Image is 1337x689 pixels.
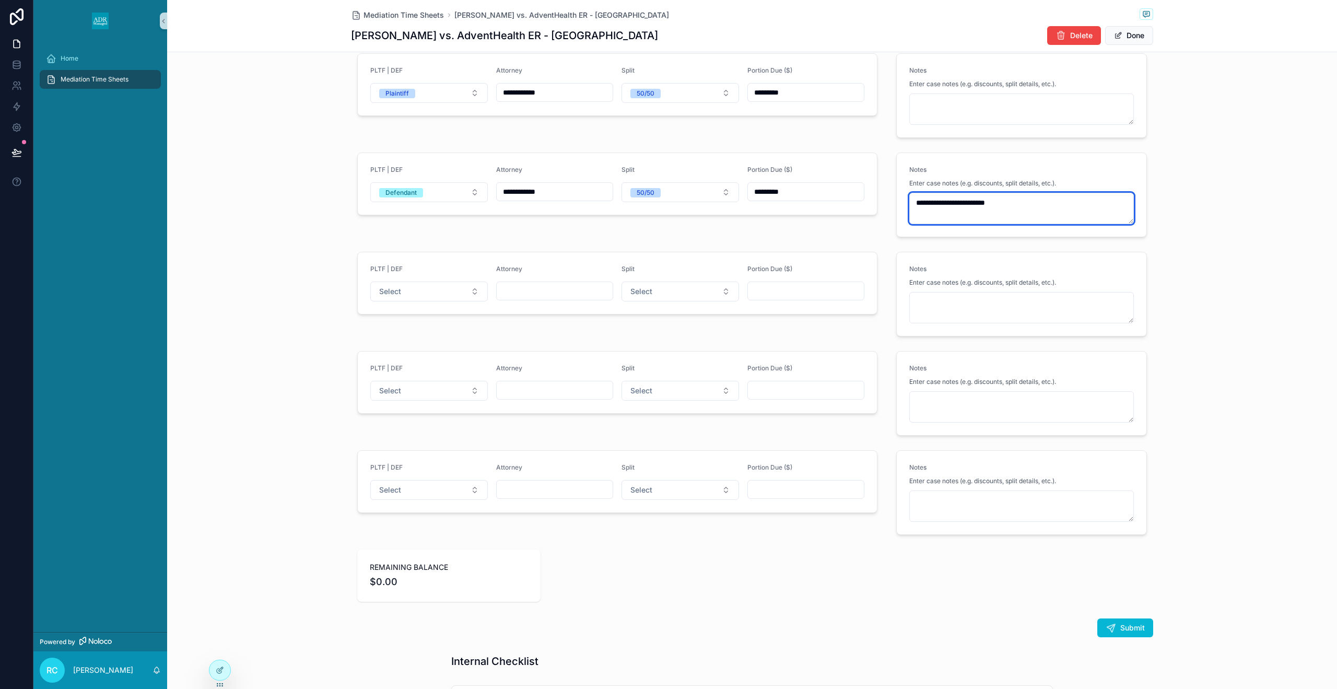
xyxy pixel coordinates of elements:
[909,166,926,173] span: Notes
[621,463,635,471] span: Split
[909,80,1056,88] span: Enter case notes (e.g. discounts, split details, etc.).
[747,265,792,273] span: Portion Due ($)
[370,66,403,74] span: PLTF | DEF
[61,75,128,84] span: Mediation Time Sheets
[496,364,522,372] span: Attorney
[747,364,792,372] span: Portion Due ($)
[637,89,654,98] div: 50/50
[370,381,488,401] button: Select Button
[621,282,739,301] button: Select Button
[379,187,423,197] button: Unselect DEFENDANT
[1097,618,1153,637] button: Submit
[496,265,522,273] span: Attorney
[370,562,528,573] span: REMAINING BALANCE
[451,654,538,669] h1: Internal Checklist
[621,166,635,173] span: Split
[379,286,401,297] span: Select
[92,13,109,29] img: App logo
[630,485,652,495] span: Select
[40,49,161,68] a: Home
[496,66,522,74] span: Attorney
[379,485,401,495] span: Select
[379,386,401,396] span: Select
[385,89,409,98] div: Plaintiff
[33,42,167,102] div: scrollable content
[351,10,444,20] a: Mediation Time Sheets
[370,83,488,103] button: Select Button
[46,664,58,676] span: RC
[370,282,488,301] button: Select Button
[33,632,167,651] a: Powered by
[370,575,528,589] span: $0.00
[909,265,926,273] span: Notes
[747,463,792,471] span: Portion Due ($)
[909,66,926,74] span: Notes
[496,463,522,471] span: Attorney
[621,83,739,103] button: Select Button
[909,463,926,471] span: Notes
[909,378,1056,386] span: Enter case notes (e.g. discounts, split details, etc.).
[1120,623,1145,633] span: Submit
[621,182,739,202] button: Select Button
[747,166,792,173] span: Portion Due ($)
[909,179,1056,188] span: Enter case notes (e.g. discounts, split details, etc.).
[370,463,403,471] span: PLTF | DEF
[40,70,161,89] a: Mediation Time Sheets
[351,28,658,43] h1: [PERSON_NAME] vs. AdventHealth ER - [GEOGRAPHIC_DATA]
[370,364,403,372] span: PLTF | DEF
[363,10,444,20] span: Mediation Time Sheets
[1047,26,1101,45] button: Delete
[637,188,654,197] div: 50/50
[909,364,926,372] span: Notes
[73,665,133,675] p: [PERSON_NAME]
[370,166,403,173] span: PLTF | DEF
[621,364,635,372] span: Split
[61,54,78,63] span: Home
[370,265,403,273] span: PLTF | DEF
[385,188,417,197] div: Defendant
[370,480,488,500] button: Select Button
[747,66,792,74] span: Portion Due ($)
[1070,30,1093,41] span: Delete
[454,10,669,20] a: [PERSON_NAME] vs. AdventHealth ER - [GEOGRAPHIC_DATA]
[1105,26,1153,45] button: Done
[630,286,652,297] span: Select
[621,265,635,273] span: Split
[370,182,488,202] button: Select Button
[496,166,522,173] span: Attorney
[909,477,1056,485] span: Enter case notes (e.g. discounts, split details, etc.).
[379,88,415,98] button: Unselect PLAINTIFF
[621,480,739,500] button: Select Button
[621,381,739,401] button: Select Button
[909,278,1056,287] span: Enter case notes (e.g. discounts, split details, etc.).
[630,386,652,396] span: Select
[40,638,75,646] span: Powered by
[621,66,635,74] span: Split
